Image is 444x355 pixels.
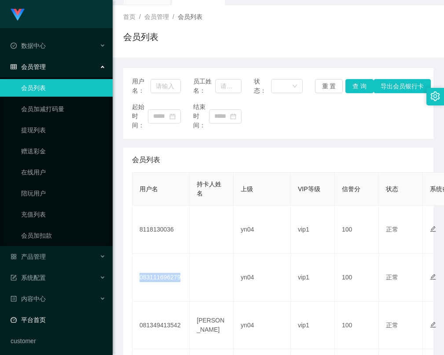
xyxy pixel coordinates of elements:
a: 图标: dashboard平台首页 [11,311,106,329]
td: 100 [335,254,379,301]
a: customer [11,332,106,350]
span: 员工姓名： [193,77,215,95]
span: 信誉分 [342,185,360,192]
a: 陪玩用户 [21,185,106,202]
span: 系统配置 [11,274,46,281]
td: yn04 [234,301,291,349]
span: 起始时间： [132,102,148,130]
span: 会员列表 [132,155,160,165]
td: 100 [335,301,379,349]
img: logo.9652507e.png [11,9,25,21]
i: 图标: profile [11,296,17,302]
td: vip1 [291,254,335,301]
td: vip1 [291,301,335,349]
td: yn04 [234,254,291,301]
i: 图标: setting [430,91,440,101]
i: 图标: form [11,275,17,281]
button: 导出会员银行卡 [374,79,431,93]
a: 提现列表 [21,121,106,139]
i: 图标: edit [430,226,436,232]
i: 图标: edit [430,274,436,280]
span: 正常 [386,274,398,281]
td: vip1 [291,206,335,254]
span: 结束时间： [193,102,209,130]
button: 重 置 [315,79,343,93]
i: 图标: calendar [230,113,236,120]
span: / [172,13,174,20]
span: 首页 [123,13,136,20]
h1: 会员列表 [123,30,158,43]
button: 查 询 [345,79,374,93]
i: 图标: check-circle-o [11,43,17,49]
a: 充值列表 [21,206,106,223]
a: 在线用户 [21,163,106,181]
span: 状态 [386,185,398,192]
span: 产品管理 [11,253,46,260]
a: 会员列表 [21,79,106,97]
td: [PERSON_NAME] [190,301,234,349]
span: 会员管理 [11,63,46,70]
span: 状态： [254,77,271,95]
input: 请输入 [150,79,181,93]
span: 数据中心 [11,42,46,49]
span: VIP等级 [298,185,320,192]
span: 用户名： [132,77,150,95]
a: 会员加扣款 [21,227,106,244]
td: 083111696279 [132,254,190,301]
i: 图标: appstore-o [11,254,17,260]
span: 会员管理 [144,13,169,20]
span: 用户名 [139,185,158,192]
span: / [139,13,141,20]
span: 上级 [241,185,253,192]
i: 图标: table [11,64,17,70]
td: 081349413542 [132,301,190,349]
i: 图标: edit [430,322,436,328]
input: 请输入 [215,79,242,93]
a: 赠送彩金 [21,142,106,160]
i: 图标: down [292,83,297,90]
span: 会员列表 [178,13,202,20]
td: 100 [335,206,379,254]
span: 持卡人姓名 [197,181,221,197]
a: 会员加减打码量 [21,100,106,118]
span: 正常 [386,322,398,329]
span: 内容中心 [11,295,46,302]
td: 8118130036 [132,206,190,254]
i: 图标: calendar [169,113,176,120]
td: yn04 [234,206,291,254]
span: 正常 [386,226,398,233]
